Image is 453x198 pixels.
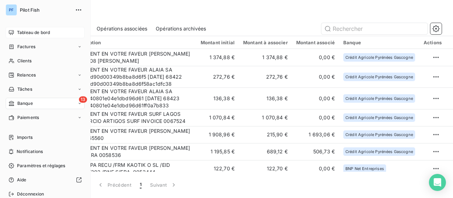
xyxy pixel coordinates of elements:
[17,177,27,183] span: Aide
[20,7,71,13] span: Pilot Fish
[345,115,413,120] span: Crédit Agricole Pyrénées Gascogne
[6,98,85,109] a: 13Banque
[17,114,39,121] span: Paiements
[6,55,85,67] a: Clients
[17,86,32,92] span: Tâches
[201,40,235,45] div: Montant initial
[292,160,339,177] td: 0,00 €
[156,25,206,32] span: Opérations archivées
[239,49,292,66] td: 1 374,88 €
[93,177,136,192] button: Précédent
[243,40,288,45] div: Montant à associer
[6,4,17,16] div: PF
[70,66,196,87] td: VIREMENT EN VOTRE FAVEUR ALAIA SA bd3bed90d00349b8ba8d6f5 [DATE] 68422 bd3bed90d00349b8ba8d6f58ac...
[136,177,146,192] button: 1
[196,87,239,109] td: 136,38 €
[196,109,239,126] td: 1 070,84 €
[292,109,339,126] td: 0,00 €
[239,126,292,143] td: 215,90 €
[239,66,292,87] td: 272,76 €
[292,66,339,87] td: 0,00 €
[17,148,43,155] span: Notifications
[345,55,413,60] span: Crédit Agricole Pyrénées Gascogne
[6,69,85,81] a: Relances
[239,160,292,177] td: 122,70 €
[292,126,339,143] td: 1 693,06 €
[196,160,239,177] td: 122,70 €
[296,40,335,45] div: Montant associé
[74,40,192,45] div: Description
[70,49,196,66] td: VIREMENT EN VOTRE FAVEUR [PERSON_NAME] 0067508 [PERSON_NAME]
[6,41,85,52] a: Factures
[292,143,339,160] td: 506,73 €
[17,44,35,50] span: Factures
[345,149,413,154] span: Crédit Agricole Pyrénées Gascogne
[292,87,339,109] td: 0,00 €
[6,174,85,186] a: Aide
[424,40,442,45] div: Actions
[6,112,85,123] a: Paiements
[70,109,196,126] td: VIREMENT EN VOTRE FAVEUR SURF LAGOS COMERCIO ARTIGOS SURF INVOICE 0067524
[345,166,384,171] span: BNP Net Entreprises
[70,160,196,177] td: VIR SEPA RECU /FRM KAOTIK O SL /EID 2024//302 /RNF S/FRA. 0052444
[70,143,196,160] td: VIREMENT EN VOTRE FAVEUR [PERSON_NAME] FACTURA 0058536
[17,58,31,64] span: Clients
[17,191,44,197] span: Déconnexion
[70,126,196,143] td: VIREMENT EN VOTRE FAVEUR [PERSON_NAME] RE 0065560
[292,49,339,66] td: 0,00 €
[239,87,292,109] td: 136,38 €
[17,163,65,169] span: Paramètres et réglages
[140,181,142,188] span: 1
[6,27,85,38] a: Tableau de bord
[196,66,239,87] td: 272,76 €
[239,109,292,126] td: 1 070,84 €
[239,143,292,160] td: 689,12 €
[345,96,413,101] span: Crédit Agricole Pyrénées Gascogne
[97,25,147,32] span: Opérations associées
[17,134,33,141] span: Imports
[17,72,36,78] span: Relances
[79,96,87,103] span: 13
[146,177,182,192] button: Suivant
[345,132,413,137] span: Crédit Agricole Pyrénées Gascogne
[17,100,33,107] span: Banque
[196,143,239,160] td: 1 195,85 €
[321,23,428,34] input: Rechercher
[196,49,239,66] td: 1 374,88 €
[70,87,196,109] td: VIREMENT EN VOTRE FAVEUR ALAIA SA 64e7540801e04e1dbd96d61 [DATE] 68423 64e7540801e04e1dbd96d61ff0...
[343,40,415,45] div: Banque
[6,84,85,95] a: Tâches
[17,29,50,36] span: Tableau de bord
[6,160,85,171] a: Paramètres et réglages
[196,126,239,143] td: 1 908,96 €
[429,174,446,191] div: Open Intercom Messenger
[345,75,413,79] span: Crédit Agricole Pyrénées Gascogne
[6,132,85,143] a: Imports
